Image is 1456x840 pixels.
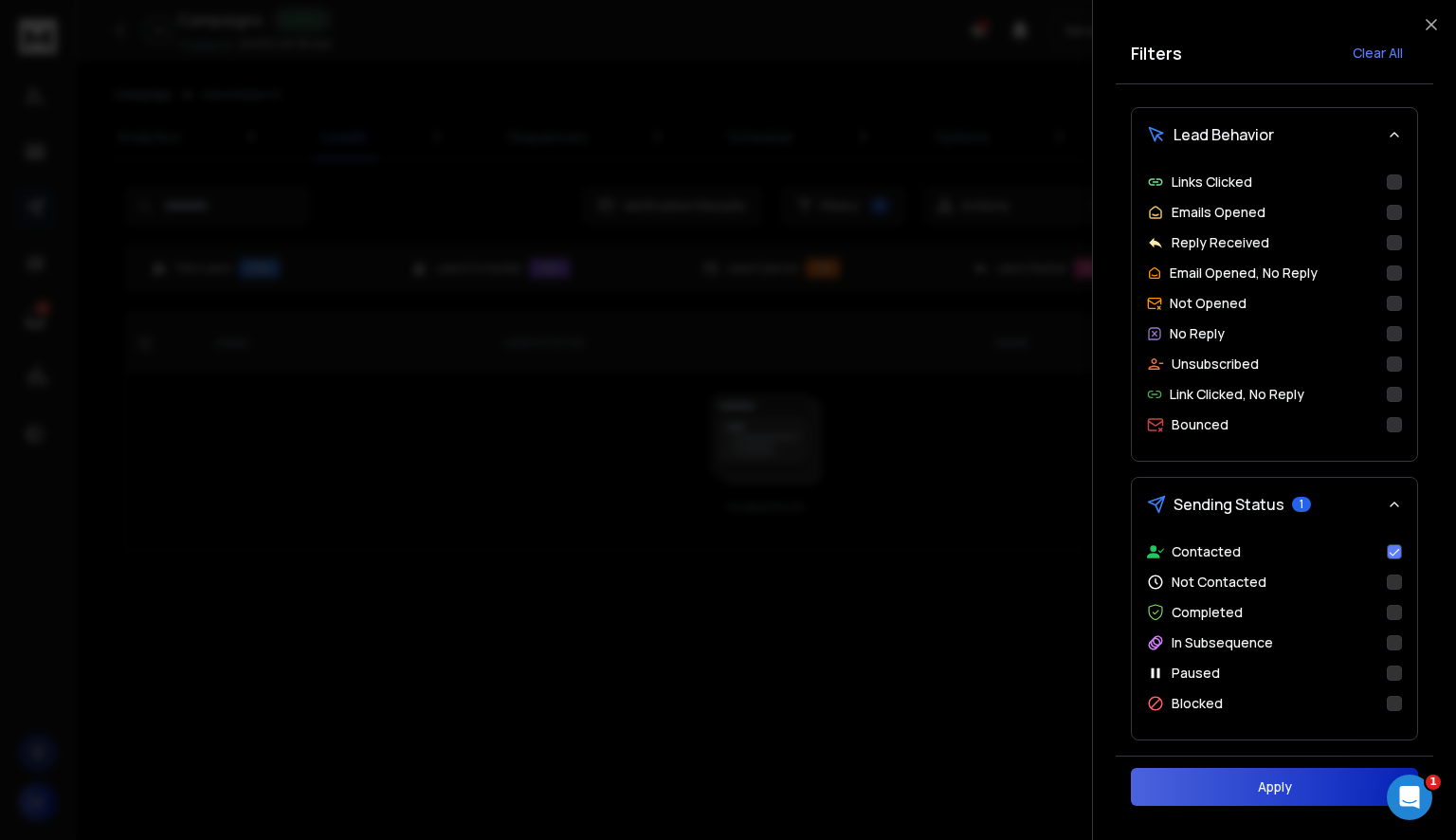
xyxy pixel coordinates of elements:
button: Lead Behavior [1132,108,1417,161]
iframe: Intercom live chat [1387,775,1432,820]
h2: Filters [1131,40,1182,66]
div: Lead Behavior [1132,161,1417,461]
p: Completed [1172,603,1243,622]
span: 1 [1292,497,1311,512]
span: Sending Status [1174,493,1284,516]
p: Unsubscribed [1172,355,1259,374]
p: Paused [1172,664,1220,683]
p: Reply Received [1172,233,1269,252]
p: No Reply [1170,324,1225,343]
p: Not Contacted [1172,573,1266,592]
div: Sending Status1 [1132,531,1417,740]
p: In Subsequence [1172,633,1273,652]
p: Contacted [1172,542,1241,561]
span: 1 [1426,775,1441,790]
p: Email Opened, No Reply [1170,264,1318,283]
p: Bounced [1172,415,1228,434]
p: Not Opened [1170,294,1247,313]
button: Clear All [1338,34,1418,72]
button: Sending Status1 [1132,478,1417,531]
button: Apply [1131,768,1418,806]
span: Lead Behavior [1174,123,1274,146]
p: Link Clicked, No Reply [1170,385,1304,404]
p: Emails Opened [1172,203,1265,222]
p: Blocked [1172,694,1223,713]
p: Links Clicked [1172,173,1252,192]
